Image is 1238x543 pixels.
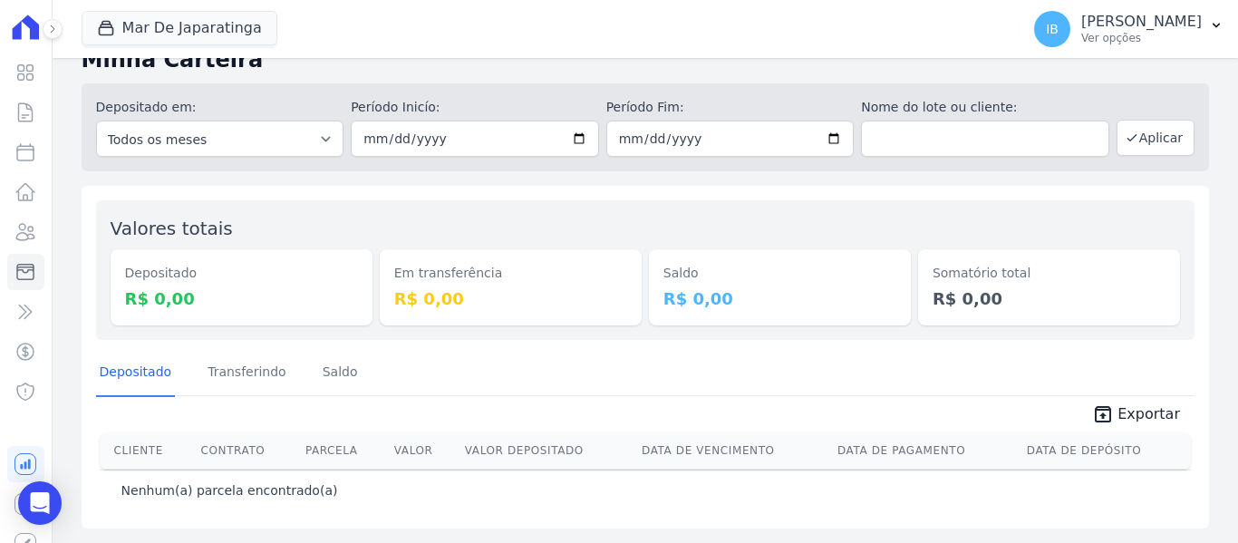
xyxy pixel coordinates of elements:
[1117,403,1180,425] span: Exportar
[100,432,194,469] th: Cliente
[663,264,896,283] dt: Saldo
[458,432,634,469] th: Valor Depositado
[351,98,599,117] label: Período Inicío:
[96,350,176,397] a: Depositado
[394,286,627,311] dd: R$ 0,00
[1081,13,1202,31] p: [PERSON_NAME]
[204,350,290,397] a: Transferindo
[1046,23,1059,35] span: IB
[1078,403,1194,429] a: unarchive Exportar
[194,432,298,469] th: Contrato
[298,432,387,469] th: Parcela
[82,11,277,45] button: Mar De Japaratinga
[125,264,358,283] dt: Depositado
[830,432,1020,469] th: Data de Pagamento
[933,286,1165,311] dd: R$ 0,00
[1092,403,1114,425] i: unarchive
[861,98,1109,117] label: Nome do lote ou cliente:
[1117,120,1194,156] button: Aplicar
[933,264,1165,283] dt: Somatório total
[319,350,362,397] a: Saldo
[96,100,197,114] label: Depositado em:
[394,264,627,283] dt: Em transferência
[634,432,830,469] th: Data de Vencimento
[125,286,358,311] dd: R$ 0,00
[663,286,896,311] dd: R$ 0,00
[1020,432,1191,469] th: Data de Depósito
[82,44,1209,76] h2: Minha Carteira
[1020,4,1238,54] button: IB [PERSON_NAME] Ver opções
[1081,31,1202,45] p: Ver opções
[387,432,458,469] th: Valor
[18,481,62,525] div: Open Intercom Messenger
[121,481,338,499] p: Nenhum(a) parcela encontrado(a)
[111,218,233,239] label: Valores totais
[606,98,855,117] label: Período Fim:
